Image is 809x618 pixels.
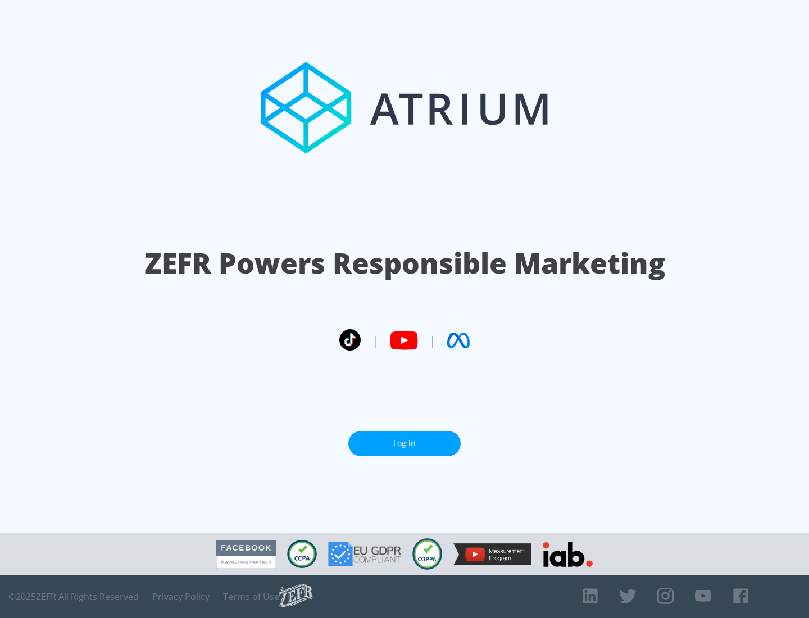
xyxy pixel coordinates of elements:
span: | [372,332,379,349]
h1: ZEFR Powers Responsible Marketing [144,244,665,283]
img: CCPA Compliant [287,540,317,568]
img: IAB [543,542,593,567]
img: YouTube Measurement Program [453,543,531,565]
span: © 2025 ZEFR All Rights Reserved [8,591,139,602]
a: Terms of Use [223,591,279,602]
img: COPPA Compliant [412,538,442,570]
a: Log In [348,431,461,456]
img: GDPR Compliant [328,542,401,566]
span: | [429,332,436,349]
img: Facebook Marketing Partner [216,540,276,569]
a: Privacy Policy [152,591,210,602]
